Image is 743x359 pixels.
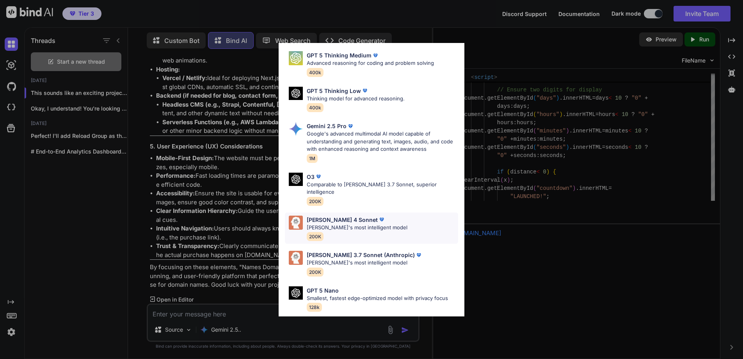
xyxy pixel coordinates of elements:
[289,251,303,265] img: Pick Models
[289,286,303,300] img: Pick Models
[289,122,303,136] img: Pick Models
[361,87,369,95] img: premium
[307,130,458,153] p: Google's advanced multimodal AI model capable of understanding and generating text, images, audio...
[307,303,322,312] span: 128k
[307,197,324,206] span: 200K
[307,173,315,181] p: O3
[307,259,423,267] p: [PERSON_NAME]'s most intelligent model
[289,87,303,100] img: Pick Models
[347,122,354,130] img: premium
[307,295,448,302] p: Smallest, fastest edge-optimized model with privacy focus
[307,122,347,130] p: Gemini 2.5 Pro
[307,95,405,103] p: Thinking model for advanced reasoning.
[371,52,379,59] img: premium
[307,103,324,112] span: 400k
[307,216,378,224] p: [PERSON_NAME] 4 Sonnet
[315,173,322,180] img: premium
[378,216,386,223] img: premium
[289,216,303,230] img: Pick Models
[289,51,303,65] img: Pick Models
[307,59,434,67] p: Advanced reasoning for coding and problem solving
[307,232,324,241] span: 200K
[307,268,324,277] span: 200K
[307,68,324,77] span: 400k
[307,286,339,295] p: GPT 5 Nano
[289,173,303,186] img: Pick Models
[415,251,423,259] img: premium
[307,154,318,163] span: 1M
[307,87,361,95] p: GPT 5 Thinking Low
[307,181,458,196] p: Comparable to [PERSON_NAME] 3.7 Sonnet, superior intelligence
[307,251,415,259] p: [PERSON_NAME] 3.7 Sonnet (Anthropic)
[307,224,407,232] p: [PERSON_NAME]'s most intelligent model
[307,51,371,59] p: GPT 5 Thinking Medium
